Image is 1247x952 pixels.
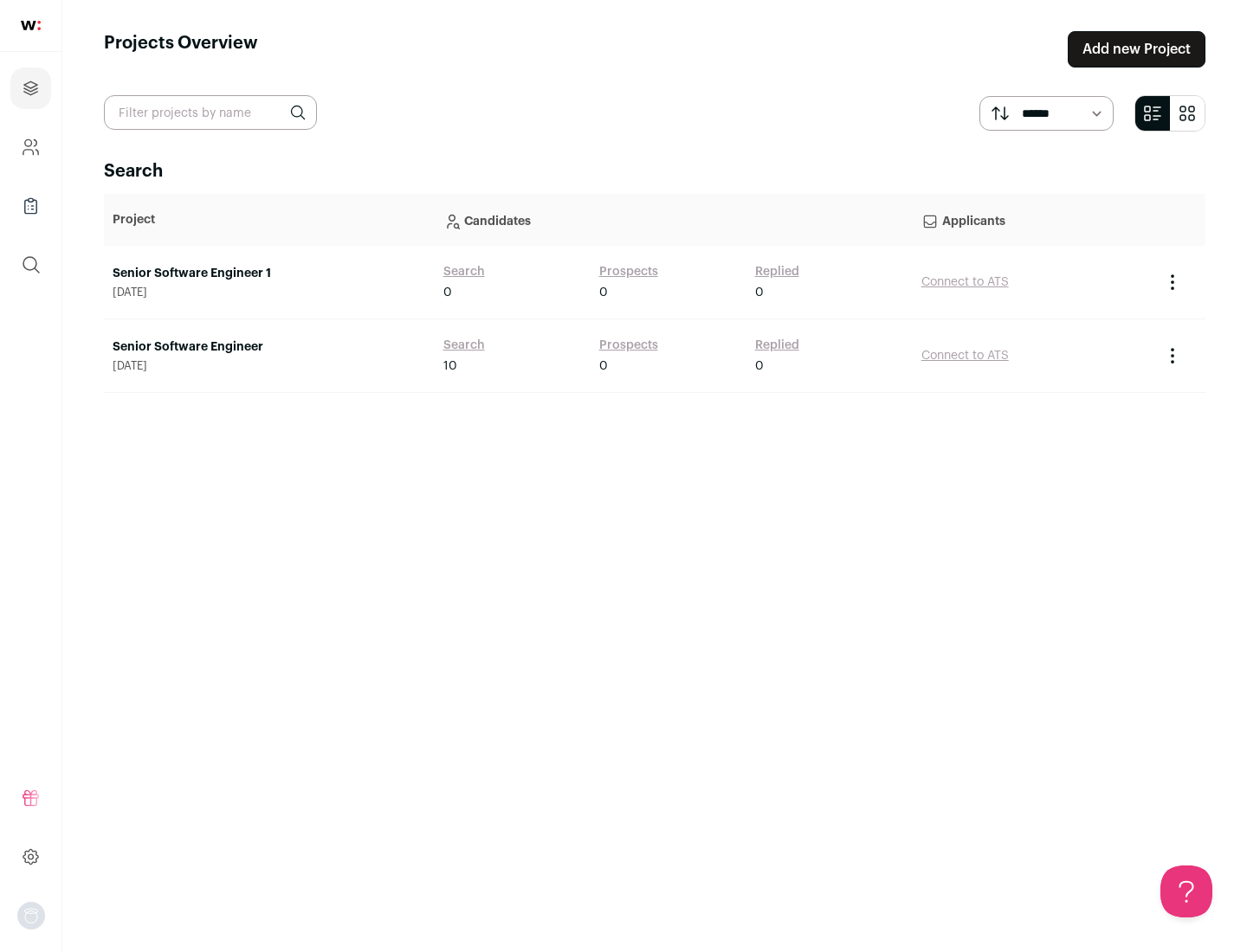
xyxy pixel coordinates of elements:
a: Search [443,337,485,354]
p: Applicants [921,203,1145,237]
a: Company Lists [10,185,51,227]
button: Project Actions [1162,272,1183,293]
p: Project [113,211,426,228]
a: Projects [10,68,51,109]
iframe: Help Scout Beacon - Open [1160,865,1212,917]
a: Connect to ATS [921,350,1009,362]
button: Open dropdown [17,902,45,929]
a: Connect to ATS [921,276,1009,288]
button: Project Actions [1162,345,1183,366]
a: Replied [755,263,799,280]
a: Prospects [599,337,658,354]
span: 0 [755,357,764,375]
span: 0 [443,284,452,301]
span: 10 [443,357,457,375]
p: Candidates [443,203,904,237]
a: Senior Software Engineer 1 [113,265,426,282]
a: Search [443,263,485,280]
a: Senior Software Engineer [113,338,426,356]
span: 0 [755,284,764,301]
span: 0 [599,284,608,301]
h2: Search [104,159,1205,183]
img: nopic.png [17,902,45,929]
span: [DATE] [113,359,426,373]
span: 0 [599,357,608,375]
a: Company and ATS Settings [10,126,51,168]
img: wellfound-shorthand-0d5821cbd27db2630d0214b213865d53afaa358527fdda9d0ea32b1df1b89c2c.svg [21,21,41,30]
input: Filter projects by name [104,95,317,130]
span: [DATE] [113,286,426,299]
a: Prospects [599,263,658,280]
a: Add new Project [1068,31,1205,68]
h1: Projects Overview [104,31,258,68]
a: Replied [755,337,799,354]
